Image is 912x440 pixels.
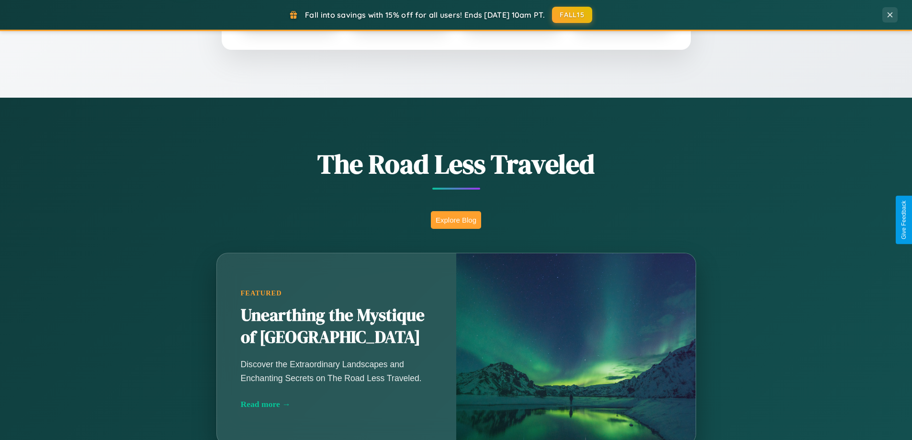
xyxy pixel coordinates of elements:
h1: The Road Less Traveled [169,146,743,182]
span: Fall into savings with 15% off for all users! Ends [DATE] 10am PT. [305,10,545,20]
div: Give Feedback [901,201,907,239]
div: Read more → [241,399,432,409]
button: FALL15 [552,7,592,23]
div: Featured [241,289,432,297]
p: Discover the Extraordinary Landscapes and Enchanting Secrets on The Road Less Traveled. [241,358,432,384]
button: Explore Blog [431,211,481,229]
h2: Unearthing the Mystique of [GEOGRAPHIC_DATA] [241,305,432,349]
